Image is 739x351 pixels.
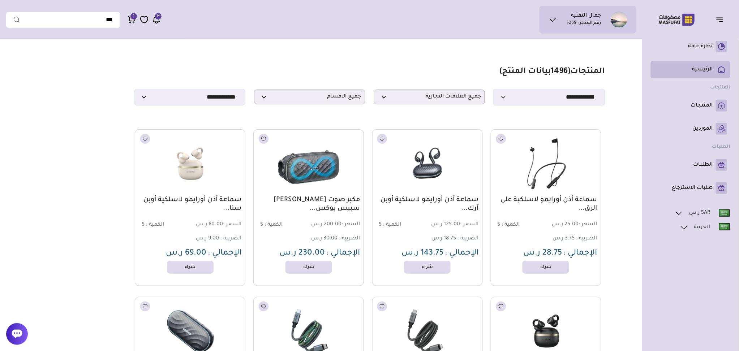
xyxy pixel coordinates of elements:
[142,222,145,228] span: 5
[710,85,730,90] strong: المنتجات
[326,249,360,258] span: الإجمالي :
[688,43,713,50] p: نظرة عامة
[524,249,562,258] span: 28.75 ر.س
[692,66,713,73] p: الرئيسية
[654,100,727,112] a: المنتجات
[254,90,365,104] p: جميع الاقسام
[654,123,727,135] a: الموردين
[341,222,360,227] span: السعر :
[383,222,401,228] span: الكمية :
[191,221,241,228] span: 60.00 ر.س
[654,64,727,75] a: الرئيسية
[166,249,206,258] span: 69.00 ر.س
[495,196,597,213] a: سماعة أذن أورايمو لاسلكية على الرق...
[611,12,627,28] img: جمال التقنية
[553,236,575,242] span: 3.75 ر.س
[502,222,520,228] span: الكمية :
[579,222,597,227] span: السعر :
[258,94,361,100] span: جميع الاقسام
[223,222,241,227] span: السعر :
[571,13,601,20] h1: جمال التقنية
[220,236,241,242] span: الضريبة :
[679,223,730,232] a: العربية
[500,67,605,77] h1: المنتجات
[432,236,456,242] span: 18.75 ر.س
[547,221,597,228] span: 25.00 ر.س
[567,20,601,27] p: رقم المتجر : 1059
[498,222,500,228] span: 5
[311,236,338,242] span: 30.00 ر.س
[523,261,569,274] a: شراء
[374,90,485,104] p: جميع العلامات التجارية
[654,182,727,194] a: طلبات الاسترجاع
[265,222,283,228] span: الكمية :
[167,261,214,274] a: شراء
[339,236,360,242] span: الضريبة :
[379,222,382,228] span: 5
[719,209,730,217] img: Eng
[428,221,479,228] span: 125.00 ر.س
[196,236,219,242] span: 9.00 ر.س
[310,221,360,228] span: 200.00 ر.س
[285,261,332,274] a: شراء
[654,13,700,27] img: Logo
[672,185,713,192] p: طلبات الاسترجاع
[654,159,727,171] a: الطلبات
[500,68,571,76] span: ( بيانات المنتج)
[402,249,444,258] span: 143.75 ر.س
[551,68,568,76] span: 1496
[133,13,134,19] span: 1
[257,196,360,213] a: مكبر صوت [PERSON_NAME] سبيس بوكس...
[576,236,597,242] span: الضريبة :
[404,261,451,274] a: شراء
[376,196,479,213] a: سماعة أذن أورايمو لاسلكية أوبن آرك...
[152,15,161,24] a: 14
[674,208,730,218] a: SAR ر.س
[128,15,136,24] a: 1
[693,161,713,169] p: الطلبات
[691,102,713,109] p: المنتجات
[712,144,730,149] strong: الطلبات
[654,41,727,52] a: نظرة عامة
[258,133,360,194] img: 2025-09-10-68c1aa3f1323b.png
[445,249,479,258] span: الإجمالي :
[146,222,164,228] span: الكمية :
[139,196,241,213] a: سماعة أذن أورايمو لاسلكية أوبن سنا...
[208,249,241,258] span: الإجمالي :
[693,125,713,133] p: الموردين
[495,133,597,194] img: 20250910151428602614.png
[156,13,160,19] span: 14
[378,94,481,100] span: جميع العلامات التجارية
[139,133,241,194] img: 20250910151406478685.png
[460,222,479,227] span: السعر :
[377,133,478,194] img: 20250910151422978062.png
[279,249,325,258] span: 230.00 ر.س
[260,222,263,228] span: 5
[564,249,597,258] span: الإجمالي :
[458,236,479,242] span: الضريبة :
